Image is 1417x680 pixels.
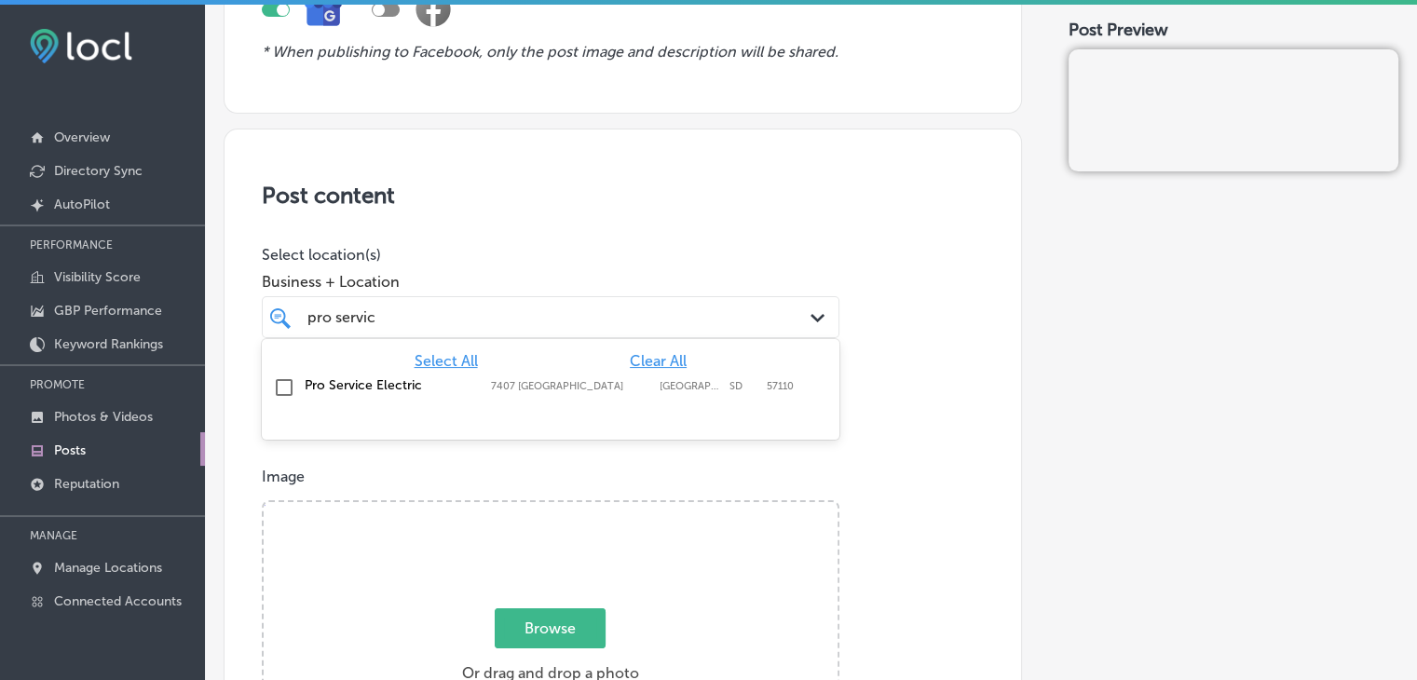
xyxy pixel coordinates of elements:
[660,380,720,392] label: Sioux Falls
[495,608,606,648] span: Browse
[50,108,65,123] img: tab_domain_overview_orange.svg
[71,110,167,122] div: Domain Overview
[54,336,163,352] p: Keyword Rankings
[30,29,132,63] img: fda3e92497d09a02dc62c9cd864e3231.png
[630,352,687,370] span: Clear All
[262,182,984,209] h3: Post content
[491,380,650,392] label: 7407 Arrowhead
[185,108,200,123] img: tab_keywords_by_traffic_grey.svg
[206,110,314,122] div: Keywords by Traffic
[30,30,45,45] img: logo_orange.svg
[52,30,91,45] div: v 4.0.25
[415,352,478,370] span: Select All
[262,273,839,291] span: Business + Location
[54,593,182,609] p: Connected Accounts
[54,303,162,319] p: GBP Performance
[54,442,86,458] p: Posts
[767,380,794,392] label: 57110
[54,560,162,576] p: Manage Locations
[48,48,205,63] div: Domain: [DOMAIN_NAME]
[54,163,143,179] p: Directory Sync
[262,43,838,61] i: * When publishing to Facebook, only the post image and description will be shared.
[262,468,984,485] p: Image
[54,409,153,425] p: Photos & Videos
[729,380,757,392] label: SD
[262,246,839,264] p: Select location(s)
[1069,20,1398,40] div: Post Preview
[305,377,472,393] label: Pro Service Electric
[30,48,45,63] img: website_grey.svg
[54,476,119,492] p: Reputation
[54,197,110,212] p: AutoPilot
[54,269,141,285] p: Visibility Score
[54,129,110,145] p: Overview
